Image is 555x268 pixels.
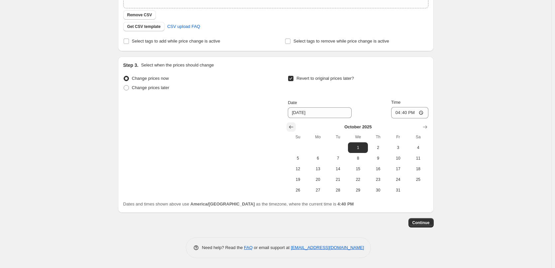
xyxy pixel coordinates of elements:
button: Saturday October 25 2025 [408,174,428,185]
span: or email support at [253,245,291,250]
span: 4 [411,145,425,150]
button: Tuesday October 28 2025 [328,185,348,196]
th: Saturday [408,132,428,142]
button: Saturday October 11 2025 [408,153,428,164]
p: Select when the prices should change [141,62,214,68]
span: 29 [351,188,365,193]
th: Wednesday [348,132,368,142]
button: Thursday October 2 2025 [368,142,388,153]
th: Monday [308,132,328,142]
span: 7 [331,156,345,161]
button: Thursday October 16 2025 [368,164,388,174]
span: 27 [311,188,325,193]
button: Tuesday October 7 2025 [328,153,348,164]
span: Select tags to add while price change is active [132,39,220,44]
span: Remove CSV [127,12,152,18]
input: 12:00 [391,107,428,118]
span: 10 [391,156,405,161]
span: Revert to original prices later? [296,76,354,81]
button: Wednesday October 15 2025 [348,164,368,174]
span: Fr [391,134,405,140]
button: Saturday October 4 2025 [408,142,428,153]
button: Get CSV template [123,22,165,31]
span: Dates and times shown above use as the timezone, where the current time is [123,201,354,206]
span: Change prices later [132,85,169,90]
button: Friday October 31 2025 [388,185,408,196]
button: Wednesday October 29 2025 [348,185,368,196]
span: 6 [311,156,325,161]
span: 11 [411,156,425,161]
b: America/[GEOGRAPHIC_DATA] [190,201,255,206]
button: Show previous month, September 2025 [286,122,296,132]
span: Get CSV template [127,24,161,29]
span: 30 [371,188,385,193]
span: 19 [290,177,305,182]
span: Su [290,134,305,140]
th: Thursday [368,132,388,142]
span: 8 [351,156,365,161]
button: Tuesday October 14 2025 [328,164,348,174]
a: [EMAIL_ADDRESS][DOMAIN_NAME] [291,245,364,250]
span: 5 [290,156,305,161]
span: We [351,134,365,140]
span: 14 [331,166,345,172]
span: 9 [371,156,385,161]
span: Need help? Read the [202,245,244,250]
b: 4:40 PM [337,201,354,206]
button: Monday October 6 2025 [308,153,328,164]
a: FAQ [244,245,253,250]
span: 28 [331,188,345,193]
span: 23 [371,177,385,182]
span: Sa [411,134,425,140]
button: Friday October 24 2025 [388,174,408,185]
span: 26 [290,188,305,193]
span: 18 [411,166,425,172]
button: Saturday October 18 2025 [408,164,428,174]
span: 3 [391,145,405,150]
span: 13 [311,166,325,172]
span: Th [371,134,385,140]
button: Thursday October 30 2025 [368,185,388,196]
span: Time [391,100,400,105]
button: Wednesday October 22 2025 [348,174,368,185]
span: 22 [351,177,365,182]
span: Select tags to remove while price change is active [293,39,389,44]
span: 16 [371,166,385,172]
input: 9/24/2025 [288,107,352,118]
button: Sunday October 5 2025 [288,153,308,164]
button: Friday October 3 2025 [388,142,408,153]
button: Monday October 13 2025 [308,164,328,174]
button: Monday October 27 2025 [308,185,328,196]
h2: Step 3. [123,62,139,68]
span: Change prices now [132,76,169,81]
button: Show next month, November 2025 [420,122,430,132]
span: 1 [351,145,365,150]
button: Remove CSV [123,10,156,20]
button: Wednesday October 1 2025 [348,142,368,153]
span: 15 [351,166,365,172]
span: 21 [331,177,345,182]
span: 2 [371,145,385,150]
span: 24 [391,177,405,182]
span: 20 [311,177,325,182]
span: Continue [412,220,430,225]
span: Date [288,100,297,105]
th: Sunday [288,132,308,142]
span: 31 [391,188,405,193]
button: Sunday October 26 2025 [288,185,308,196]
button: Friday October 10 2025 [388,153,408,164]
a: CSV upload FAQ [163,21,204,32]
th: Friday [388,132,408,142]
button: Tuesday October 21 2025 [328,174,348,185]
span: 25 [411,177,425,182]
button: Friday October 17 2025 [388,164,408,174]
button: Thursday October 23 2025 [368,174,388,185]
span: 12 [290,166,305,172]
th: Tuesday [328,132,348,142]
span: 17 [391,166,405,172]
button: Sunday October 12 2025 [288,164,308,174]
button: Continue [408,218,434,227]
span: Mo [311,134,325,140]
span: CSV upload FAQ [167,23,200,30]
button: Monday October 20 2025 [308,174,328,185]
